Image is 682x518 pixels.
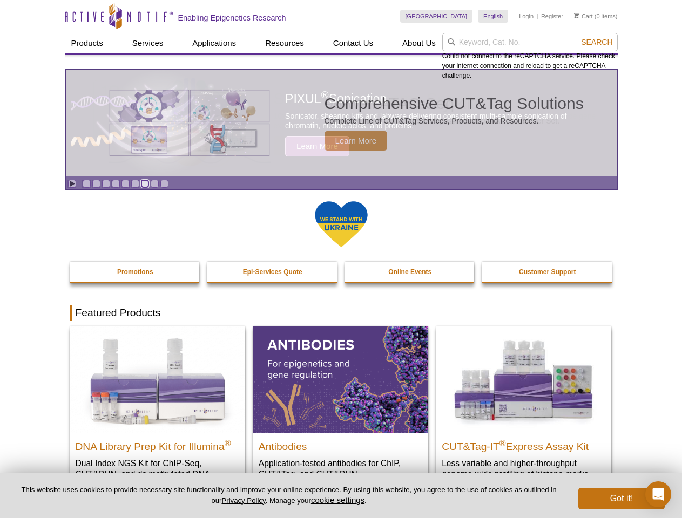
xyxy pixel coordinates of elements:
div: Could not connect to the reCAPTCHA service. Please check your internet connection and reload to g... [442,33,618,80]
h2: Featured Products [70,305,612,321]
img: CUT&Tag-IT® Express Assay Kit [436,326,611,432]
img: Your Cart [574,13,579,18]
a: Go to slide 3 [102,180,110,188]
p: Complete Line of CUT&Tag Services, Products, and Resources. [325,116,584,126]
img: All Antibodies [253,326,428,432]
button: cookie settings [311,495,364,505]
a: Cart [574,12,593,20]
a: All Antibodies Antibodies Application-tested antibodies for ChIP, CUT&Tag, and CUT&RUN. [253,326,428,490]
h2: Comprehensive CUT&Tag Solutions [325,96,584,112]
a: Services [126,33,170,53]
strong: Customer Support [519,268,576,276]
p: Less variable and higher-throughput genome-wide profiling of histone marks​. [442,458,606,480]
span: Learn More [325,131,388,151]
a: Go to slide 8 [151,180,159,188]
a: Go to slide 7 [141,180,149,188]
a: Go to slide 1 [83,180,91,188]
h2: DNA Library Prep Kit for Illumina [76,436,240,452]
button: Got it! [578,488,665,509]
a: Go to slide 4 [112,180,120,188]
a: Toggle autoplay [68,180,76,188]
p: Application-tested antibodies for ChIP, CUT&Tag, and CUT&RUN. [259,458,423,480]
h2: Enabling Epigenetics Research [178,13,286,23]
p: Dual Index NGS Kit for ChIP-Seq, CUT&RUN, and ds methylated DNA assays. [76,458,240,490]
a: Promotions [70,262,201,282]
a: Various genetic charts and diagrams. Comprehensive CUT&Tag Solutions Complete Line of CUT&Tag Ser... [66,70,617,176]
h2: CUT&Tag-IT Express Assay Kit [442,436,606,452]
a: About Us [396,33,442,53]
a: CUT&Tag-IT® Express Assay Kit CUT&Tag-IT®Express Assay Kit Less variable and higher-throughput ge... [436,326,611,490]
sup: ® [225,438,231,447]
a: Online Events [345,262,476,282]
a: Applications [186,33,242,53]
h2: Antibodies [259,436,423,452]
li: | [537,10,538,23]
strong: Epi-Services Quote [243,268,302,276]
img: DNA Library Prep Kit for Illumina [70,326,245,432]
span: Search [581,38,612,46]
p: This website uses cookies to provide necessary site functionality and improve your online experie... [17,485,561,506]
strong: Promotions [117,268,153,276]
a: [GEOGRAPHIC_DATA] [400,10,473,23]
a: Go to slide 9 [160,180,168,188]
div: Open Intercom Messenger [645,481,671,507]
a: Privacy Policy [221,496,265,505]
a: DNA Library Prep Kit for Illumina DNA Library Prep Kit for Illumina® Dual Index NGS Kit for ChIP-... [70,326,245,501]
sup: ® [499,438,506,447]
article: Comprehensive CUT&Tag Solutions [66,70,617,176]
strong: Online Events [388,268,431,276]
a: Customer Support [482,262,613,282]
li: (0 items) [574,10,618,23]
a: Login [519,12,534,20]
a: Go to slide 6 [131,180,139,188]
img: We Stand With Ukraine [314,200,368,248]
a: Epi-Services Quote [207,262,338,282]
input: Keyword, Cat. No. [442,33,618,51]
button: Search [578,37,616,47]
a: Go to slide 5 [121,180,130,188]
a: Products [65,33,110,53]
a: Register [541,12,563,20]
img: Various genetic charts and diagrams. [109,89,271,157]
a: Go to slide 2 [92,180,100,188]
a: Contact Us [327,33,380,53]
a: English [478,10,508,23]
a: Resources [259,33,310,53]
